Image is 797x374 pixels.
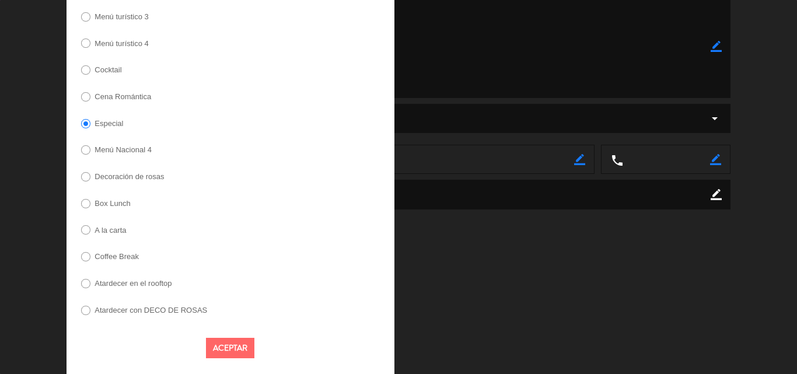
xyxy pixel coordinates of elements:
i: border_color [574,154,585,165]
button: Aceptar [206,338,254,358]
i: arrow_drop_down [708,111,722,125]
label: Menú turístico 4 [95,40,149,47]
i: local_phone [610,153,623,166]
i: border_color [711,189,722,200]
label: Coffee Break [95,253,139,260]
label: Cocktail [95,66,121,74]
i: border_color [710,154,721,165]
label: Cena Romántica [95,93,151,100]
label: Atardecer en el rooftop [95,279,172,287]
label: Especial [95,120,123,127]
label: Menú Nacional 4 [95,146,152,153]
label: Decoración de rosas [95,173,164,180]
label: Atardecer con DECO DE ROSAS [95,306,207,314]
label: Menú turístico 3 [95,13,149,20]
label: Box Lunch [95,200,130,207]
label: A la carta [95,226,126,234]
i: border_color [711,41,722,52]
